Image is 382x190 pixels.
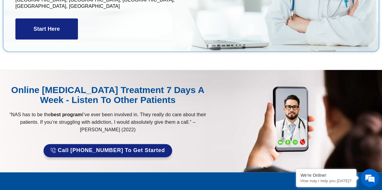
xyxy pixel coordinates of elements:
[58,148,165,154] span: Call [PHONE_NUMBER] to Get Started
[15,18,78,39] a: Start Here
[51,112,82,117] strong: best program
[6,111,210,133] p: “NAS has to be the I’ve ever been involved in. They really do care about their patients. If you’r...
[300,173,352,178] div: We're Online!
[6,85,210,105] div: Online [MEDICAL_DATA] Treatment 7 Days A Week - Listen to Other Patients
[300,179,352,183] p: How may I help you today?
[7,31,16,40] div: Navigation go back
[43,144,172,157] a: Call [PHONE_NUMBER] to Get Started
[3,126,115,147] textarea: Type your message and hit 'Enter'
[34,24,60,33] span: Start Here
[40,32,111,39] div: Chat with us now
[99,3,114,17] div: Minimize live chat window
[35,57,83,117] span: We're online!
